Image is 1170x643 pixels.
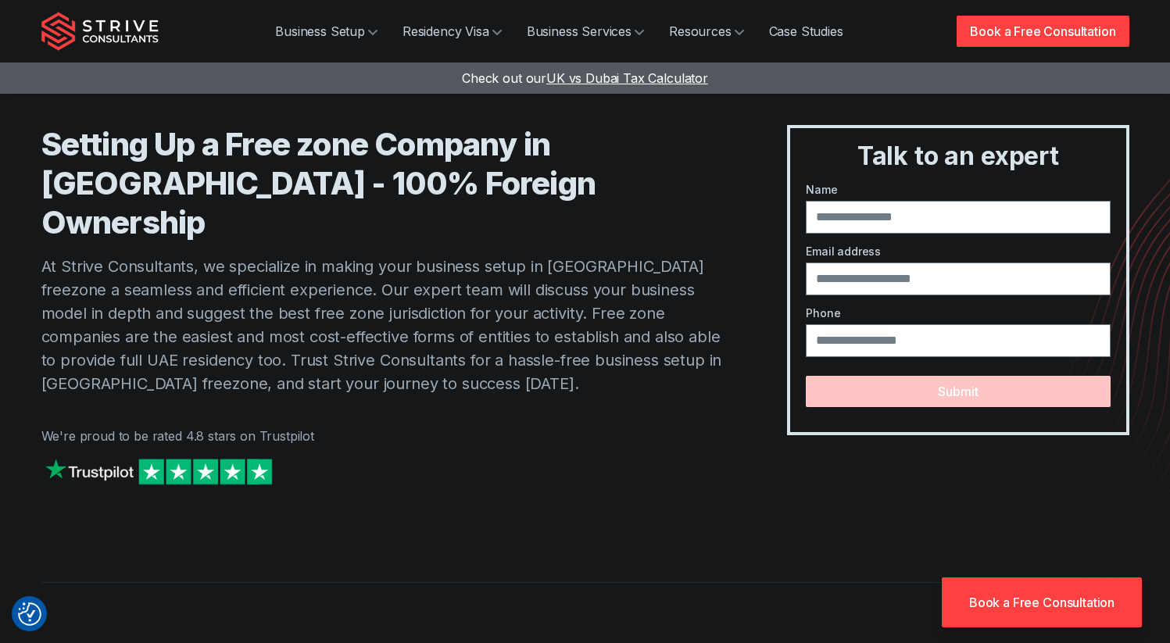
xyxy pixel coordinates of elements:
label: Name [806,181,1110,198]
button: Consent Preferences [18,602,41,626]
a: Check out ourUK vs Dubai Tax Calculator [462,70,708,86]
img: Strive on Trustpilot [41,455,276,488]
p: We're proud to be rated 4.8 stars on Trustpilot [41,427,725,445]
a: Case Studies [757,16,856,47]
a: Business Services [514,16,657,47]
label: Email address [806,243,1110,259]
a: Book a Free Consultation [957,16,1129,47]
span: UK vs Dubai Tax Calculator [546,70,708,86]
img: Strive Consultants [41,12,159,51]
a: Residency Visa [390,16,514,47]
button: Submit [806,376,1110,407]
p: At Strive Consultants, we specialize in making your business setup in [GEOGRAPHIC_DATA] freezone ... [41,255,725,395]
h1: Setting Up a Free zone Company in [GEOGRAPHIC_DATA] - 100% Foreign Ownership [41,125,725,242]
a: Resources [657,16,757,47]
img: Revisit consent button [18,602,41,626]
a: Book a Free Consultation [942,577,1142,627]
a: Business Setup [263,16,390,47]
label: Phone [806,305,1110,321]
h3: Talk to an expert [796,141,1119,172]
